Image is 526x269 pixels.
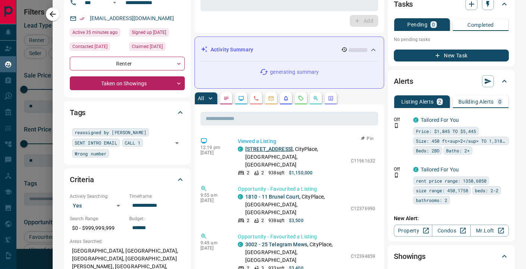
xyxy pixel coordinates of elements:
p: Building Alerts [458,99,494,104]
p: 938 sqft [268,170,284,176]
div: Alerts [394,72,509,90]
p: [DATE] [200,198,227,203]
div: Wed Sep 17 2025 [70,28,125,39]
h2: Alerts [394,75,413,87]
p: C12376990 [351,205,375,212]
p: 9:49 am [200,240,227,246]
p: Off [394,166,409,173]
p: 2 [247,217,249,224]
a: Property [394,225,432,237]
button: Pin [357,135,378,142]
p: Actively Searching: [70,193,125,200]
svg: Opportunities [313,95,319,101]
p: [DATE] [200,246,227,251]
a: Condos [432,225,470,237]
p: generating summary [270,68,319,76]
svg: Email Verified [80,16,85,21]
h2: Showings [394,250,426,262]
p: 2 [261,217,264,224]
a: Tailored For You [421,117,459,123]
span: Baths: 2+ [446,147,470,154]
a: 3002 - 25 Telegram Mews [245,241,307,247]
svg: Push Notification Only [394,173,399,178]
svg: Listing Alerts [283,95,289,101]
p: 938 sqft [268,217,284,224]
p: New Alert: [394,215,509,222]
a: [EMAIL_ADDRESS][DOMAIN_NAME] [90,15,174,21]
p: $3,500 [289,217,304,224]
h2: Tags [70,107,85,118]
p: Opportunity - Favourited a Listing [238,233,375,241]
p: 9:55 am [200,193,227,198]
p: Search Range: [70,215,125,222]
div: Taken on Showings [70,76,185,90]
svg: Notes [223,95,229,101]
a: 1810 - 11 Brunel Court [245,194,299,200]
svg: Push Notification Only [394,123,399,128]
p: C12394859 [351,253,375,260]
div: Activity Summary [201,43,378,57]
a: Tailored For You [421,167,459,173]
p: No pending tasks [394,34,509,45]
p: Opportunity - Favourited a Listing [238,185,375,193]
span: beds: 2-2 [475,187,498,194]
div: Showings [394,247,509,265]
p: , CityPlace, [GEOGRAPHIC_DATA], [GEOGRAPHIC_DATA] [245,145,347,169]
p: $1,150,000 [289,170,312,176]
p: Listing Alerts [401,99,434,104]
span: size range: 450,1758 [416,187,468,194]
svg: Calls [253,95,259,101]
span: SENT INTRO EMAIL [75,139,117,146]
p: , CityPlace, [GEOGRAPHIC_DATA], [GEOGRAPHIC_DATA] [245,193,347,216]
p: 12:19 pm [200,145,227,150]
span: Price: $1,845 TO $5,445 [416,127,476,135]
p: , CityPlace, [GEOGRAPHIC_DATA], [GEOGRAPHIC_DATA] [245,241,347,264]
p: Off [394,116,409,123]
button: Open [172,138,182,148]
p: 0 [498,99,501,104]
p: 2 [247,170,249,176]
p: 0 [432,22,435,27]
a: Mr.Loft [470,225,509,237]
svg: Agent Actions [328,95,334,101]
p: Areas Searched: [70,238,185,245]
div: Renter [70,57,185,70]
svg: Requests [298,95,304,101]
p: Completed [467,22,494,28]
div: Wed Jul 08 2020 [129,28,185,39]
span: bathrooms: 2 [416,196,447,204]
svg: Lead Browsing Activity [238,95,244,101]
span: Claimed [DATE] [132,43,163,50]
p: Pending [407,22,427,27]
h2: Criteria [70,174,94,186]
div: Tue Mar 04 2025 [129,42,185,53]
p: [DATE] [200,150,227,155]
p: Timeframe: [129,193,185,200]
p: Activity Summary [211,46,253,54]
div: Tags [70,104,185,121]
span: Active 35 minutes ago [72,29,118,36]
p: 2 [261,170,264,176]
span: Beds: 2BD [416,147,439,154]
span: Contacted [DATE] [72,43,108,50]
div: condos.ca [238,242,243,247]
span: Wrong number [75,150,106,157]
div: condos.ca [238,194,243,199]
span: Size: 450 ft<sup>2</sup> TO 1,318 ft<sup>2</sup> [416,137,506,145]
div: condos.ca [413,167,418,172]
div: Sat Apr 26 2025 [70,42,125,53]
p: $0 - $999,999,999 [70,222,125,234]
div: condos.ca [238,146,243,152]
button: New Task [394,50,509,61]
p: Budget: [129,215,185,222]
p: All [198,96,204,101]
span: Signed up [DATE] [132,29,166,36]
div: Yes [70,200,125,212]
svg: Emails [268,95,274,101]
span: reassigned by [PERSON_NAME] [75,129,146,136]
div: condos.ca [413,117,418,123]
p: Viewed a Listing [238,137,375,145]
p: 2 [438,99,441,104]
a: [STREET_ADDRESS] [245,146,293,152]
div: Criteria [70,171,185,189]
